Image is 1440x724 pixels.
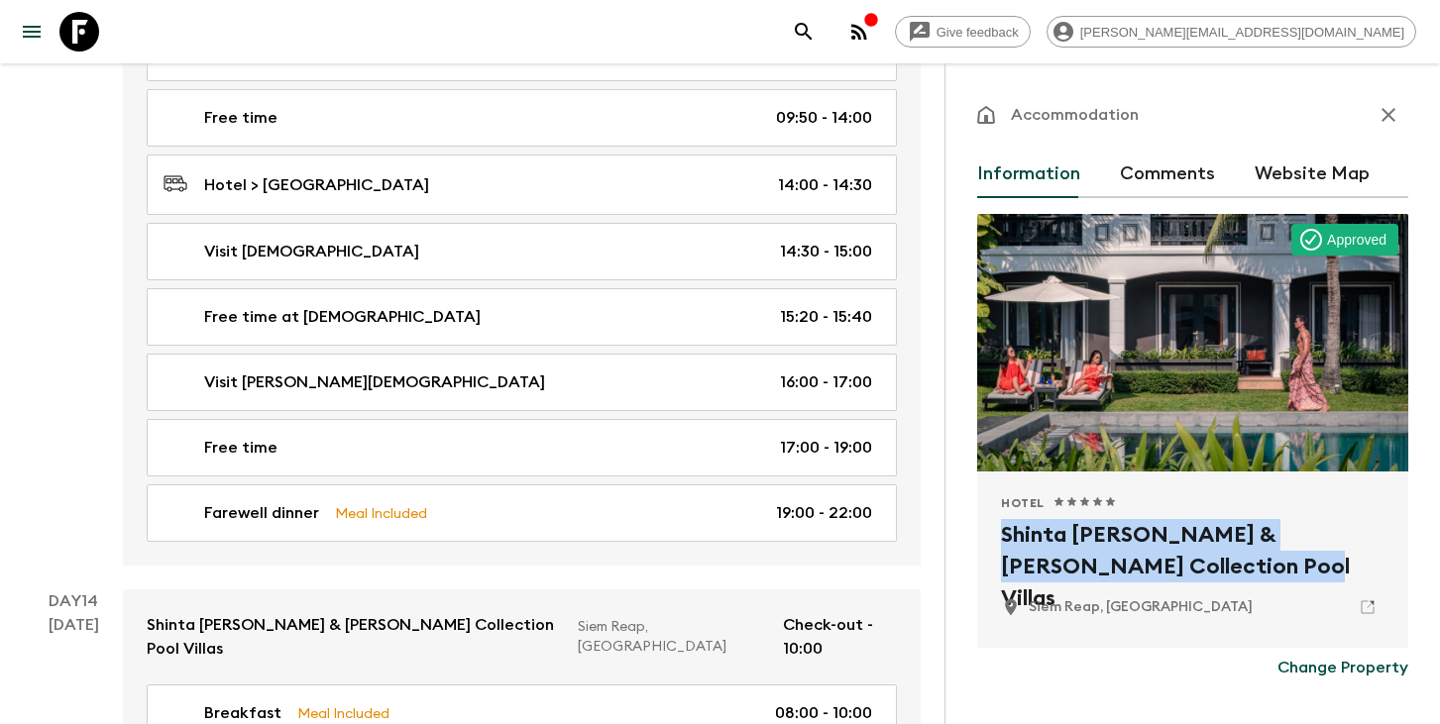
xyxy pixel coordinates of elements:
[977,214,1408,471] div: Photo of Shinta Mani Angkor & Bensley Collection Pool Villas
[780,240,872,263] p: 14:30 - 15:00
[12,12,52,52] button: menu
[147,89,897,147] a: Free time09:50 - 14:00
[780,436,872,460] p: 17:00 - 19:00
[776,501,872,525] p: 19:00 - 22:00
[147,223,897,280] a: Visit [DEMOGRAPHIC_DATA]14:30 - 15:00
[147,484,897,542] a: Farewell dinnerMeal Included19:00 - 22:00
[147,354,897,411] a: Visit [PERSON_NAME][DEMOGRAPHIC_DATA]16:00 - 17:00
[783,613,897,661] p: Check-out - 10:00
[778,173,872,197] p: 14:00 - 14:30
[1047,16,1416,48] div: [PERSON_NAME][EMAIL_ADDRESS][DOMAIN_NAME]
[926,25,1030,40] span: Give feedback
[204,240,419,263] p: Visit [DEMOGRAPHIC_DATA]
[776,106,872,130] p: 09:50 - 14:00
[204,370,545,394] p: Visit [PERSON_NAME][DEMOGRAPHIC_DATA]
[784,12,824,52] button: search adventures
[147,419,897,476] a: Free time17:00 - 19:00
[1069,25,1415,40] span: [PERSON_NAME][EMAIL_ADDRESS][DOMAIN_NAME]
[204,436,277,460] p: Free time
[204,501,319,525] p: Farewell dinner
[147,288,897,346] a: Free time at [DEMOGRAPHIC_DATA]15:20 - 15:40
[895,16,1031,48] a: Give feedback
[1011,103,1139,127] p: Accommodation
[335,502,427,524] p: Meal Included
[297,702,389,724] p: Meal Included
[204,305,481,329] p: Free time at [DEMOGRAPHIC_DATA]
[780,305,872,329] p: 15:20 - 15:40
[578,617,767,657] p: Siem Reap, [GEOGRAPHIC_DATA]
[1001,495,1045,511] span: Hotel
[147,155,897,215] a: Hotel > [GEOGRAPHIC_DATA]14:00 - 14:30
[1029,597,1253,617] p: Siem Reap, Cambodia
[1255,151,1370,198] button: Website Map
[147,613,562,661] p: Shinta [PERSON_NAME] & [PERSON_NAME] Collection Pool Villas
[123,589,921,684] a: Shinta [PERSON_NAME] & [PERSON_NAME] Collection Pool VillasSiem Reap, [GEOGRAPHIC_DATA]Check-out ...
[204,106,277,130] p: Free time
[24,589,123,613] p: Day 14
[1327,230,1386,250] p: Approved
[1277,656,1408,679] p: Change Property
[1001,519,1385,582] h2: Shinta [PERSON_NAME] & [PERSON_NAME] Collection Pool Villas
[780,370,872,394] p: 16:00 - 17:00
[1277,648,1408,687] button: Change Property
[977,151,1080,198] button: Information
[204,173,429,197] p: Hotel > [GEOGRAPHIC_DATA]
[1120,151,1215,198] button: Comments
